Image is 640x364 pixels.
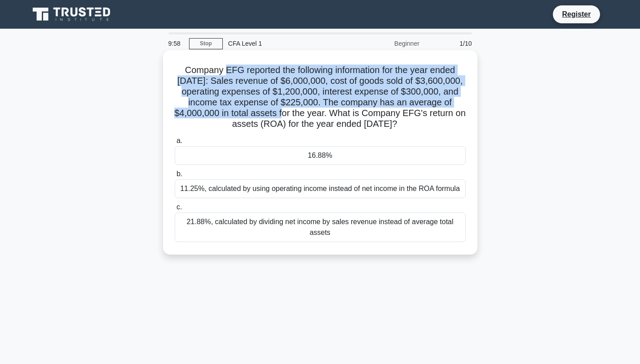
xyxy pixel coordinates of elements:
[163,35,189,52] div: 9:58
[175,146,466,165] div: 16.88%
[177,203,182,211] span: c.
[556,9,596,20] a: Register
[177,137,182,144] span: a.
[223,35,346,52] div: CFA Level 1
[175,212,466,242] div: 21.88%, calculated by dividing net income by sales revenue instead of average total assets
[175,179,466,198] div: 11.25%, calculated by using operating income instead of net income in the ROA formula
[174,65,467,130] h5: Company EFG reported the following information for the year ended [DATE]: Sales revenue of $6,000...
[346,35,425,52] div: Beginner
[425,35,477,52] div: 1/10
[189,38,223,49] a: Stop
[177,170,182,178] span: b.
